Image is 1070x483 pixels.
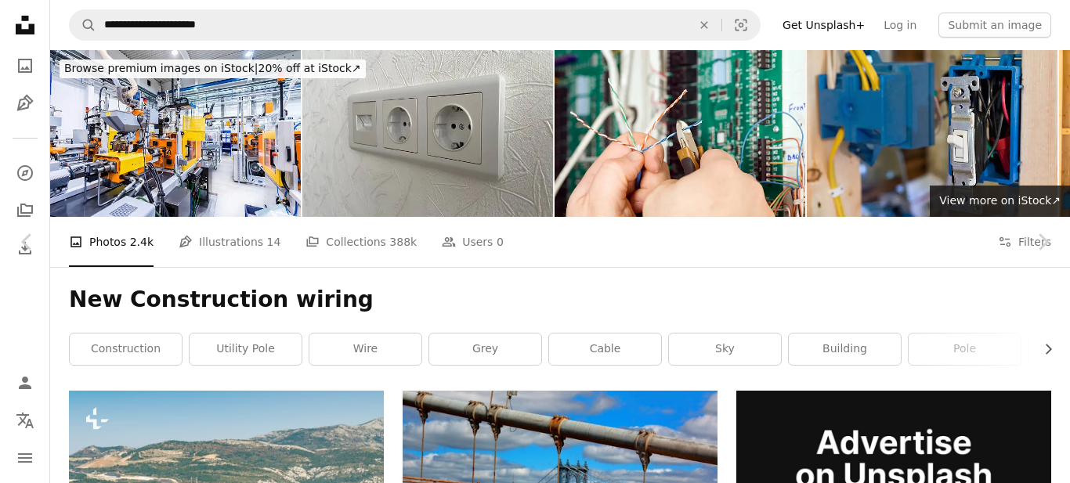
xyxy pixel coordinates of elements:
[874,13,926,38] a: Log in
[305,217,417,267] a: Collections 388k
[64,62,258,74] span: Browse premium images on iStock |
[9,157,41,189] a: Explore
[9,50,41,81] a: Photos
[9,405,41,436] button: Language
[722,10,760,40] button: Visual search
[389,233,417,251] span: 388k
[1015,167,1070,317] a: Next
[442,217,504,267] a: Users 0
[190,333,302,365] a: utility pole
[64,62,361,74] span: 20% off at iStock ↗
[807,50,1057,217] img: New Uncovered Light Switch in a Construction Project
[9,367,41,398] a: Log in / Sign up
[669,333,781,365] a: sky
[69,286,1051,314] h1: New Construction wiring
[302,50,553,217] img: two sockets in a white wall macro
[909,333,1021,365] a: pole
[939,194,1061,207] span: View more on iStock ↗
[555,50,805,217] img: Electrician Cutting Small Paired Wire with Blurred PC Board Background
[789,333,901,365] a: building
[549,333,661,365] a: cable
[429,333,541,365] a: grey
[938,13,1051,38] button: Submit an image
[9,442,41,474] button: Menu
[69,9,761,41] form: Find visuals sitewide
[70,333,182,365] a: construction
[1034,333,1051,365] button: scroll list to the right
[267,233,281,251] span: 14
[50,50,375,88] a: Browse premium images on iStock|20% off at iStock↗
[930,186,1070,217] a: View more on iStock↗
[70,10,96,40] button: Search Unsplash
[998,217,1051,267] button: Filters
[687,10,721,40] button: Clear
[309,333,421,365] a: wire
[50,50,301,217] img: Production line of plastic industry
[9,88,41,119] a: Illustrations
[179,217,280,267] a: Illustrations 14
[773,13,874,38] a: Get Unsplash+
[497,233,504,251] span: 0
